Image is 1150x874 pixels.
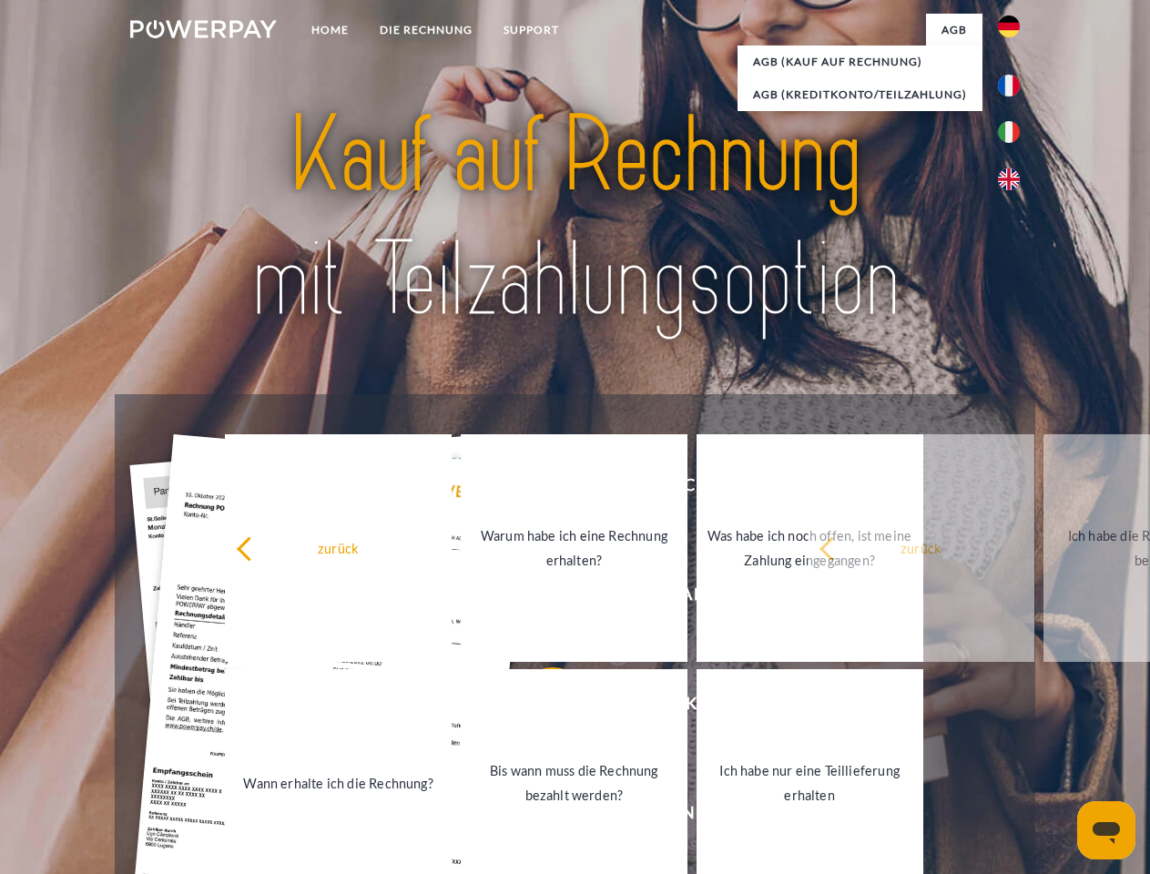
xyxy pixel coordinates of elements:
[488,14,575,46] a: SUPPORT
[926,14,982,46] a: agb
[174,87,976,349] img: title-powerpay_de.svg
[472,758,677,808] div: Bis wann muss die Rechnung bezahlt werden?
[296,14,364,46] a: Home
[236,770,441,795] div: Wann erhalte ich die Rechnung?
[738,78,982,111] a: AGB (Kreditkonto/Teilzahlung)
[738,46,982,78] a: AGB (Kauf auf Rechnung)
[364,14,488,46] a: DIE RECHNUNG
[1077,801,1135,859] iframe: Schaltfläche zum Öffnen des Messaging-Fensters
[236,535,441,560] div: zurück
[998,168,1020,190] img: en
[697,434,923,662] a: Was habe ich noch offen, ist meine Zahlung eingegangen?
[707,758,912,808] div: Ich habe nur eine Teillieferung erhalten
[472,523,677,573] div: Warum habe ich eine Rechnung erhalten?
[998,15,1020,37] img: de
[707,523,912,573] div: Was habe ich noch offen, ist meine Zahlung eingegangen?
[998,75,1020,97] img: fr
[819,535,1023,560] div: zurück
[998,121,1020,143] img: it
[130,20,277,38] img: logo-powerpay-white.svg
